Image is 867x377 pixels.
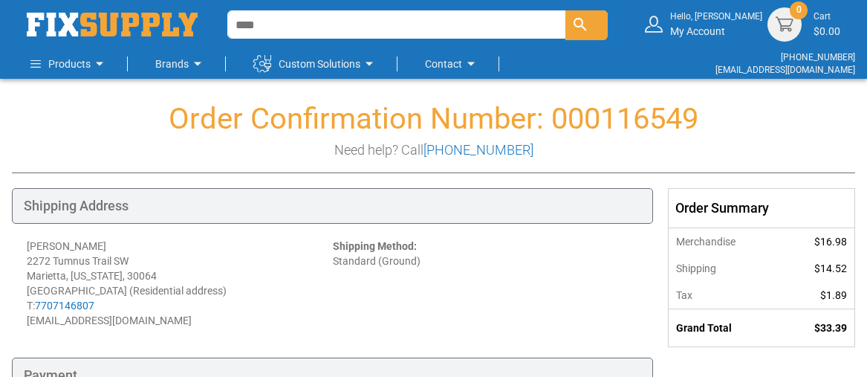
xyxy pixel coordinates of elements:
div: Order Summary [669,189,854,228]
div: [PERSON_NAME] 2272 Tumnus Trail SW Marietta, [US_STATE], 30064 [GEOGRAPHIC_DATA] (Residential add... [27,239,333,328]
span: $33.39 [814,322,847,334]
strong: Grand Total [676,322,732,334]
a: Custom Solutions [253,49,378,79]
th: Tax [669,282,782,309]
div: My Account [670,10,762,38]
div: Shipping Address [12,188,653,224]
a: Products [30,49,108,79]
th: Merchandise [669,228,782,255]
a: store logo [27,13,198,36]
img: Fix Industrial Supply [27,13,198,36]
span: $16.98 [814,236,847,248]
strong: Shipping Method: [333,240,417,252]
a: [PHONE_NUMBER] [423,142,533,158]
a: Contact [425,49,480,79]
a: [PHONE_NUMBER] [781,52,855,62]
span: $14.52 [814,262,847,274]
a: 7707146807 [35,300,94,312]
small: Cart [814,10,840,23]
div: Standard (Ground) [333,239,639,328]
h3: Need help? Call [12,143,855,158]
span: $1.89 [820,289,847,301]
span: $0.00 [814,25,840,37]
h1: Order Confirmation Number: 000116549 [12,103,855,135]
small: Hello, [PERSON_NAME] [670,10,762,23]
a: Brands [155,49,207,79]
span: 0 [796,4,802,16]
th: Shipping [669,255,782,282]
a: [EMAIL_ADDRESS][DOMAIN_NAME] [715,65,855,75]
